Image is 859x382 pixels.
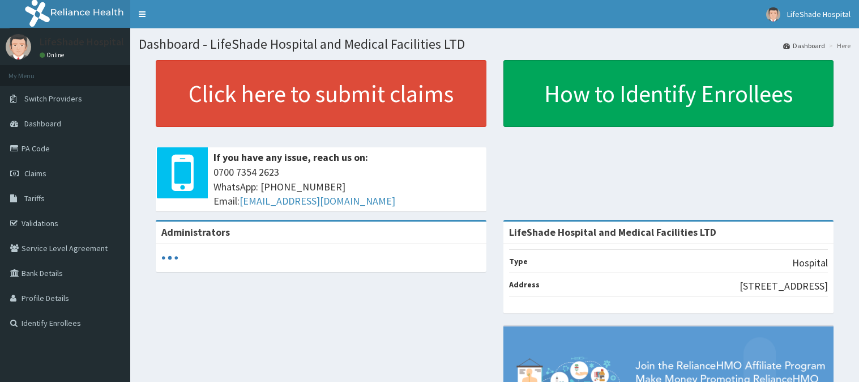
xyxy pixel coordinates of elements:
img: User Image [766,7,780,22]
a: Online [40,51,67,59]
b: If you have any issue, reach us on: [213,151,368,164]
h1: Dashboard - LifeShade Hospital and Medical Facilities LTD [139,37,851,52]
a: [EMAIL_ADDRESS][DOMAIN_NAME] [240,194,395,207]
a: Click here to submit claims [156,60,486,127]
strong: LifeShade Hospital and Medical Facilities LTD [509,226,716,239]
p: Hospital [792,256,828,270]
b: Administrators [161,226,230,239]
b: Type [509,256,528,266]
a: Dashboard [783,41,825,50]
li: Here [826,41,851,50]
b: Address [509,279,540,290]
svg: audio-loading [161,249,178,266]
p: [STREET_ADDRESS] [740,279,828,294]
span: Switch Providers [24,94,82,104]
span: LifeShade Hospital [787,9,851,19]
img: User Image [6,34,31,60]
span: Tariffs [24,193,45,203]
span: 0700 7354 2623 WhatsApp: [PHONE_NUMBER] Email: [213,165,481,209]
span: Dashboard [24,118,61,129]
span: Claims [24,168,46,179]
p: LifeShade Hospital [40,37,124,47]
a: How to Identify Enrollees [503,60,834,127]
